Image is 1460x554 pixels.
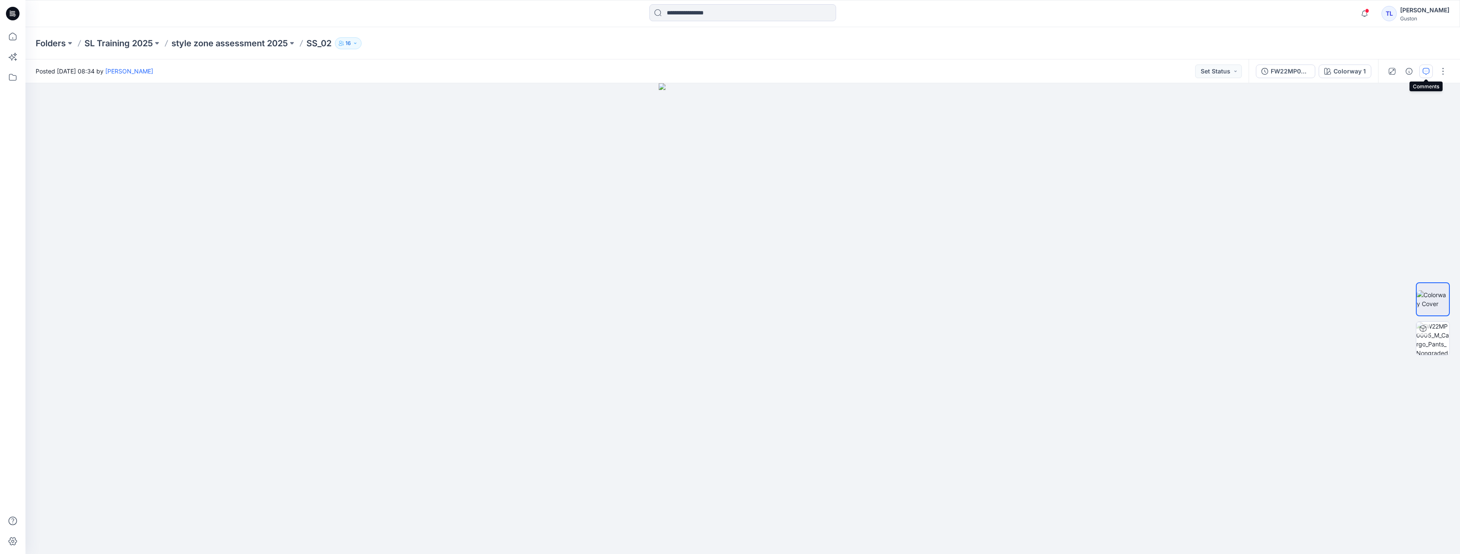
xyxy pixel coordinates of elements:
div: FW22MP0005_M_Cargo_Pants_Nongraded [1271,67,1310,76]
div: Colorway 1 [1334,67,1366,76]
img: FW22MP0005_M_Cargo_Pants_Nongraded Colorway 1 [1416,322,1449,355]
a: SL Training 2025 [84,37,153,49]
a: [PERSON_NAME] [105,67,153,75]
div: TL [1381,6,1397,21]
p: 16 [345,39,351,48]
div: Guston [1400,15,1449,22]
button: 16 [335,37,362,49]
img: eyJhbGciOiJIUzI1NiIsImtpZCI6IjAiLCJzbHQiOiJzZXMiLCJ0eXAiOiJKV1QifQ.eyJkYXRhIjp7InR5cGUiOiJzdG9yYW... [659,83,827,554]
a: style zone assessment 2025 [171,37,288,49]
a: Folders [36,37,66,49]
p: SS_02 [306,37,331,49]
button: Details [1402,65,1416,78]
div: [PERSON_NAME] [1400,5,1449,15]
button: Colorway 1 [1319,65,1371,78]
span: Posted [DATE] 08:34 by [36,67,153,76]
img: Colorway Cover [1417,290,1449,308]
button: FW22MP0005_M_Cargo_Pants_Nongraded [1256,65,1315,78]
